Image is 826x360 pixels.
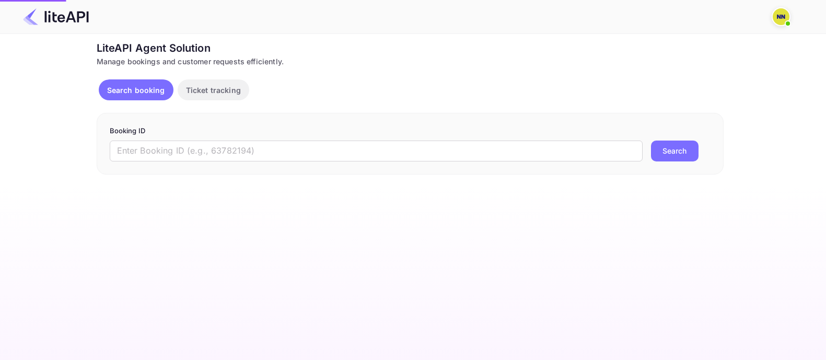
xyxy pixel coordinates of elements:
[773,8,789,25] img: N/A N/A
[110,126,711,136] p: Booking ID
[97,40,724,56] div: LiteAPI Agent Solution
[186,85,241,96] p: Ticket tracking
[107,85,165,96] p: Search booking
[97,56,724,67] div: Manage bookings and customer requests efficiently.
[651,141,699,161] button: Search
[110,141,643,161] input: Enter Booking ID (e.g., 63782194)
[23,8,89,25] img: LiteAPI Logo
